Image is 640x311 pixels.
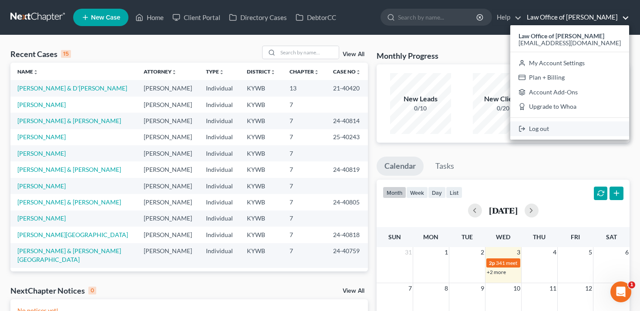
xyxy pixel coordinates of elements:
div: New Leads [390,94,451,104]
div: 0/20 [473,104,534,113]
div: 0 [88,287,96,294]
a: Case Nounfold_more [333,68,361,75]
span: Fri [571,233,580,241]
td: 7 [283,211,326,227]
div: Recent Cases [10,49,71,59]
span: Sun [388,233,401,241]
a: [PERSON_NAME] & [PERSON_NAME][GEOGRAPHIC_DATA] [17,247,121,263]
td: Individual [199,161,240,177]
span: Thu [533,233,546,241]
span: 10 [512,283,521,294]
td: 24-40805 [326,194,368,210]
td: KYWB [240,161,283,177]
div: 15 [61,50,71,58]
span: 1 [628,281,635,288]
a: Chapterunfold_more [290,68,319,75]
td: [PERSON_NAME] [137,227,199,243]
td: [PERSON_NAME] [137,268,199,284]
div: Law Office of [PERSON_NAME] [510,25,629,140]
a: [PERSON_NAME] [17,101,66,108]
td: Individual [199,243,240,268]
a: Upgrade to Whoa [510,100,629,114]
a: [PERSON_NAME] [17,150,66,157]
a: Home [131,10,168,25]
a: [PERSON_NAME] & [PERSON_NAME] [17,117,121,124]
td: KYWB [240,97,283,113]
a: +2 more [487,269,506,275]
a: [PERSON_NAME] [17,214,66,222]
td: KYWB [240,129,283,145]
span: 2 [480,247,485,257]
a: [PERSON_NAME] [17,133,66,140]
i: unfold_more [270,70,276,75]
td: KYWB [240,268,283,284]
a: View All [343,51,364,57]
td: 7 [283,227,326,243]
button: list [446,187,462,198]
input: Search by name... [398,9,478,25]
td: KYWB [240,211,283,227]
span: 3 [516,247,521,257]
div: New Clients [473,94,534,104]
strong: Law Office of [PERSON_NAME] [519,32,604,40]
td: KYWB [240,178,283,194]
span: Tue [461,233,473,241]
td: [PERSON_NAME] [137,97,199,113]
i: unfold_more [314,70,319,75]
i: unfold_more [33,70,38,75]
td: KYWB [240,113,283,129]
div: NextChapter Notices [10,285,96,296]
iframe: Intercom live chat [610,281,631,302]
td: Individual [199,268,240,284]
td: 13 [283,80,326,96]
td: 7 [283,161,326,177]
a: [PERSON_NAME] [17,182,66,190]
input: Search by name... [278,46,339,59]
td: 7 [283,194,326,210]
button: week [406,187,428,198]
td: Individual [199,194,240,210]
span: 7 [408,283,413,294]
a: [PERSON_NAME] & [PERSON_NAME] [17,198,121,206]
span: 12 [584,283,593,294]
a: [PERSON_NAME] & [PERSON_NAME] [17,166,121,173]
a: Help [492,10,522,25]
td: 7 [283,178,326,194]
td: 21-40420 [326,80,368,96]
td: [PERSON_NAME] [137,145,199,161]
a: Client Portal [168,10,225,25]
a: Log out [510,121,629,136]
a: [PERSON_NAME][GEOGRAPHIC_DATA] [17,231,128,238]
span: 4 [552,247,557,257]
span: 8 [444,283,449,294]
span: 2p [489,260,495,266]
td: [PERSON_NAME] [137,211,199,227]
a: Attorneyunfold_more [144,68,177,75]
a: View All [343,288,364,294]
td: Individual [199,227,240,243]
td: Individual [199,80,240,96]
a: Directory Cases [225,10,291,25]
a: Tasks [428,157,462,176]
span: 6 [624,247,630,257]
td: 7 [283,243,326,268]
a: Districtunfold_more [247,68,276,75]
a: My Account Settings [510,56,629,70]
td: 25-40132 [326,268,368,284]
span: 5 [588,247,593,257]
td: KYWB [240,80,283,96]
td: 25-40243 [326,129,368,145]
i: unfold_more [172,70,177,75]
td: [PERSON_NAME] [137,161,199,177]
a: Plan + Billing [510,70,629,85]
span: Wed [496,233,510,241]
span: 9 [480,283,485,294]
span: Sat [606,233,617,241]
td: [PERSON_NAME] [137,129,199,145]
td: KYWB [240,243,283,268]
span: 341 meeting for [PERSON_NAME] & [PERSON_NAME] [496,260,620,266]
td: KYWB [240,145,283,161]
a: Account Add-Ons [510,85,629,100]
td: Individual [199,97,240,113]
i: unfold_more [356,70,361,75]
